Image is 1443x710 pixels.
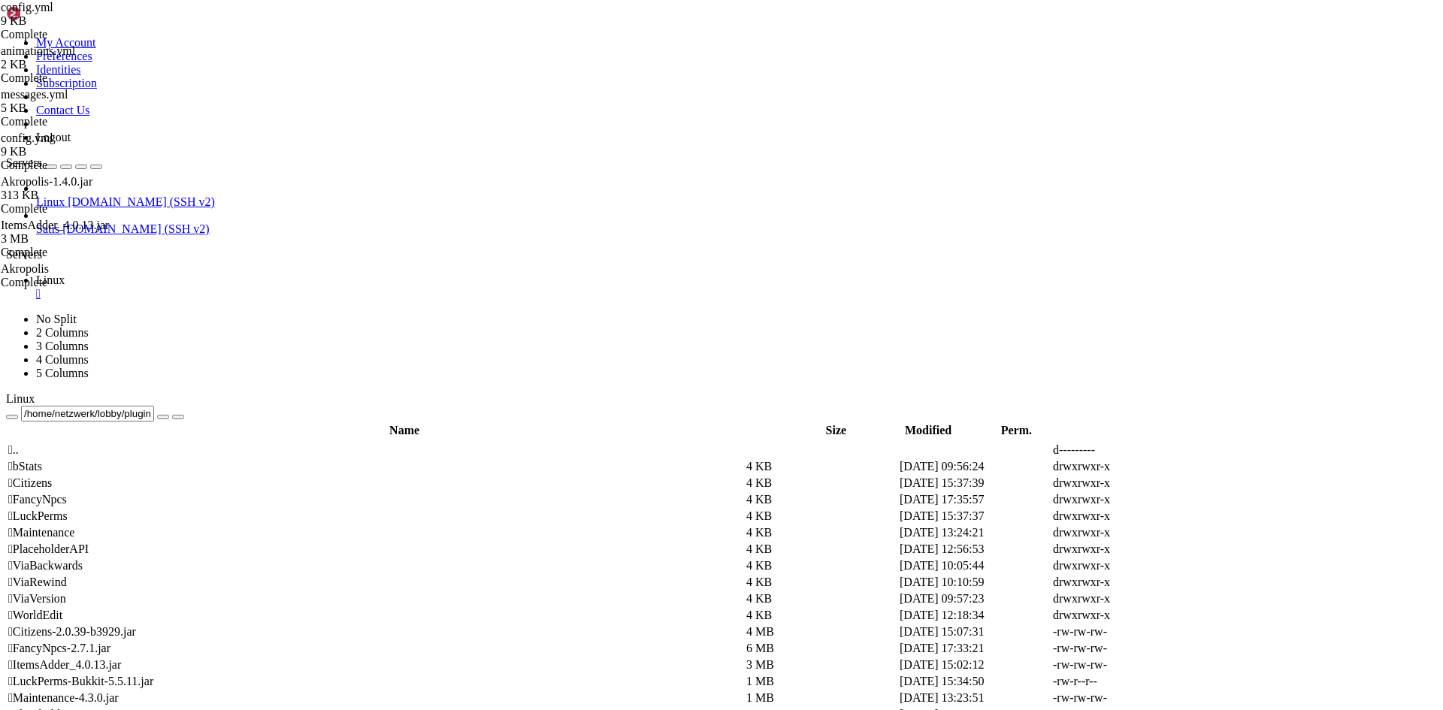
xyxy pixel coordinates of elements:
[1,246,151,259] div: Complete
[1,276,151,289] div: Complete
[1,202,151,216] div: Complete
[1,1,53,14] span: config.yml
[1,28,151,41] div: Complete
[1,58,151,71] div: 2 KB
[1,14,151,28] div: 9 KB
[1,262,49,275] span: Akropolis
[1,145,151,159] div: 9 KB
[1,189,151,202] div: 313 KB
[1,88,68,101] span: messages.yml
[1,44,75,57] span: animations.yml
[1,115,151,128] div: Complete
[1,71,151,85] div: Complete
[1,159,151,172] div: Complete
[1,175,151,202] span: Akropolis-1.4.0.jar
[1,88,151,115] span: messages.yml
[1,219,109,231] span: ItemsAdder_4.0.13.jar
[1,232,151,246] div: 3 MB
[1,44,151,71] span: animations.yml
[1,219,151,246] span: ItemsAdder_4.0.13.jar
[1,1,151,28] span: config.yml
[1,131,53,144] span: config.yml
[1,175,92,188] span: Akropolis-1.4.0.jar
[1,131,151,159] span: config.yml
[1,101,151,115] div: 5 KB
